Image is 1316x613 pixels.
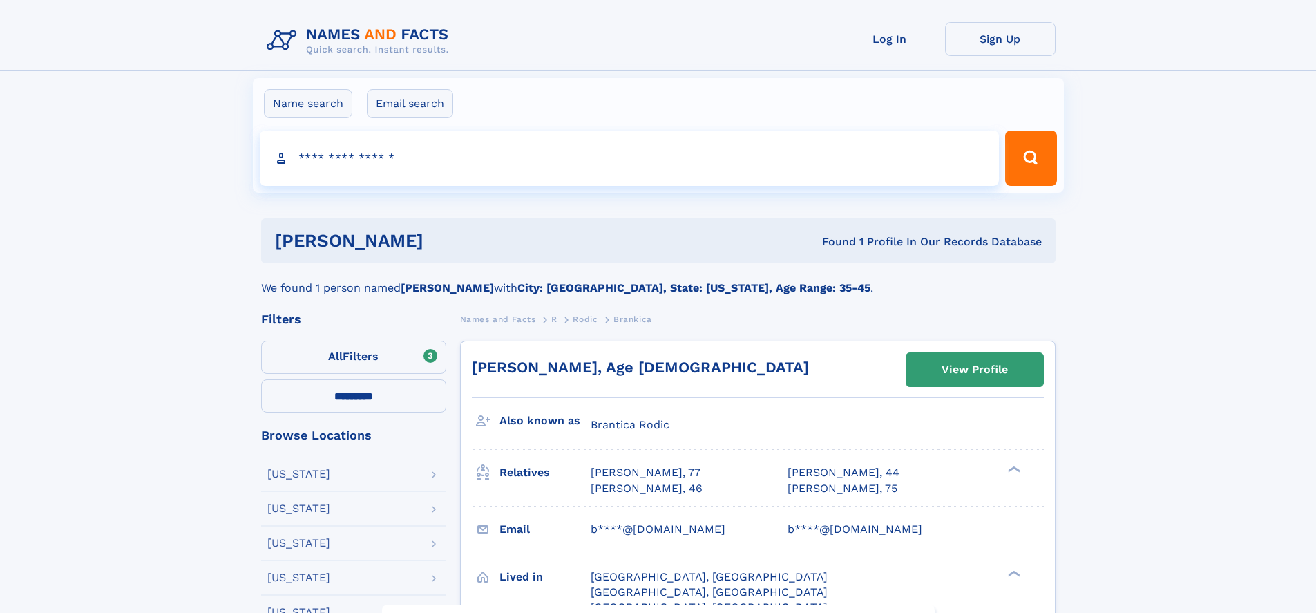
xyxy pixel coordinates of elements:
[573,310,598,328] a: Rodic
[1004,569,1021,578] div: ❯
[942,354,1008,386] div: View Profile
[264,89,352,118] label: Name search
[367,89,453,118] label: Email search
[591,481,703,496] a: [PERSON_NAME], 46
[499,565,591,589] h3: Lived in
[261,429,446,442] div: Browse Locations
[275,232,623,249] h1: [PERSON_NAME]
[499,409,591,433] h3: Also known as
[261,22,460,59] img: Logo Names and Facts
[591,465,700,480] a: [PERSON_NAME], 77
[499,518,591,541] h3: Email
[945,22,1056,56] a: Sign Up
[260,131,1000,186] input: search input
[622,234,1042,249] div: Found 1 Profile In Our Records Database
[261,341,446,374] label: Filters
[1005,131,1056,186] button: Search Button
[517,281,870,294] b: City: [GEOGRAPHIC_DATA], State: [US_STATE], Age Range: 35-45
[401,281,494,294] b: [PERSON_NAME]
[261,313,446,326] div: Filters
[835,22,945,56] a: Log In
[267,572,330,583] div: [US_STATE]
[788,481,897,496] a: [PERSON_NAME], 75
[261,263,1056,296] div: We found 1 person named with .
[328,350,343,363] span: All
[267,503,330,514] div: [US_STATE]
[499,461,591,484] h3: Relatives
[460,310,536,328] a: Names and Facts
[906,353,1043,386] a: View Profile
[573,314,598,324] span: Rodic
[1004,465,1021,474] div: ❯
[591,585,828,598] span: [GEOGRAPHIC_DATA], [GEOGRAPHIC_DATA]
[613,314,652,324] span: Brankica
[267,538,330,549] div: [US_STATE]
[267,469,330,480] div: [US_STATE]
[551,310,557,328] a: R
[591,418,669,431] span: Brantica Rodic
[788,465,899,480] a: [PERSON_NAME], 44
[472,359,809,376] a: [PERSON_NAME], Age [DEMOGRAPHIC_DATA]
[591,570,828,583] span: [GEOGRAPHIC_DATA], [GEOGRAPHIC_DATA]
[551,314,557,324] span: R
